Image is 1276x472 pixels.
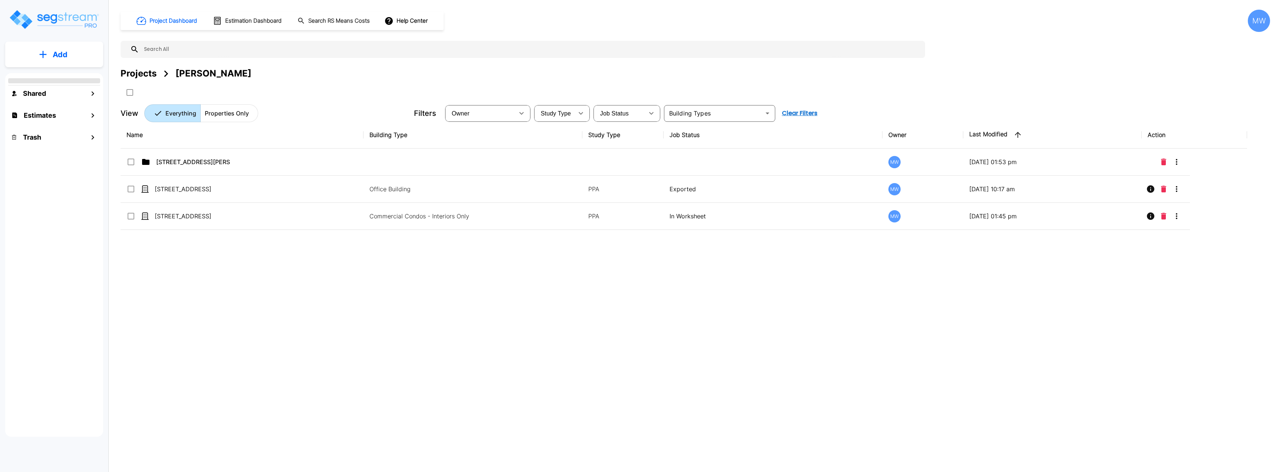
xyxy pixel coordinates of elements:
h1: Shared [23,88,46,98]
img: Logo [9,9,99,30]
div: Platform [144,104,258,122]
button: Delete [1158,209,1169,224]
button: SelectAll [122,85,137,100]
button: Project Dashboard [134,13,201,29]
th: Building Type [364,121,582,149]
input: Building Types [666,108,761,118]
p: [DATE] 01:53 pm [969,157,1136,166]
button: Info [1143,182,1158,196]
p: Commercial Condos - Interiors Only [369,212,470,221]
p: Exported [670,185,877,193]
button: Delete [1158,154,1169,169]
p: [STREET_ADDRESS] [155,185,229,193]
button: Delete [1158,182,1169,196]
p: Everything [165,109,196,118]
div: Select [536,103,573,124]
div: Select [447,103,514,124]
th: Study Type [582,121,663,149]
p: In Worksheet [670,212,877,221]
div: MW [888,183,901,195]
div: MW [888,156,901,168]
div: MW [888,210,901,222]
th: Action [1142,121,1247,149]
div: Projects [121,67,157,80]
th: Job Status [664,121,882,149]
p: PPA [588,185,657,193]
h1: Estimates [24,110,56,120]
h1: Search RS Means Costs [308,17,370,25]
h1: Estimation Dashboard [225,17,282,25]
p: Properties Only [205,109,249,118]
div: Select [595,103,644,124]
button: More-Options [1169,154,1184,169]
p: Filters [414,108,436,119]
span: Job Status [600,110,629,117]
button: Estimation Dashboard [210,13,286,29]
h1: Project Dashboard [149,17,197,25]
p: [STREET_ADDRESS][PERSON_NAME] [156,157,230,166]
p: Office Building [369,185,470,193]
p: Add [53,49,68,60]
p: View [121,108,138,119]
p: [DATE] 01:45 pm [969,212,1136,221]
div: [PERSON_NAME] [175,67,251,80]
button: Clear Filters [779,106,820,121]
button: Help Center [383,14,431,28]
p: PPA [588,212,657,221]
button: Add [5,44,103,65]
div: MW [1248,10,1270,32]
span: Study Type [541,110,571,117]
button: More-Options [1169,209,1184,224]
button: Everything [144,104,201,122]
button: Properties Only [200,104,258,122]
span: Owner [452,110,470,117]
h1: Trash [23,132,41,142]
th: Last Modified [963,121,1142,149]
button: Search RS Means Costs [295,14,374,28]
button: Info [1143,209,1158,224]
p: [STREET_ADDRESS] [155,212,229,221]
button: More-Options [1169,182,1184,196]
button: Open [762,108,773,118]
th: Owner [882,121,963,149]
p: [DATE] 10:17 am [969,185,1136,193]
input: Search All [139,41,921,58]
th: Name [121,121,364,149]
